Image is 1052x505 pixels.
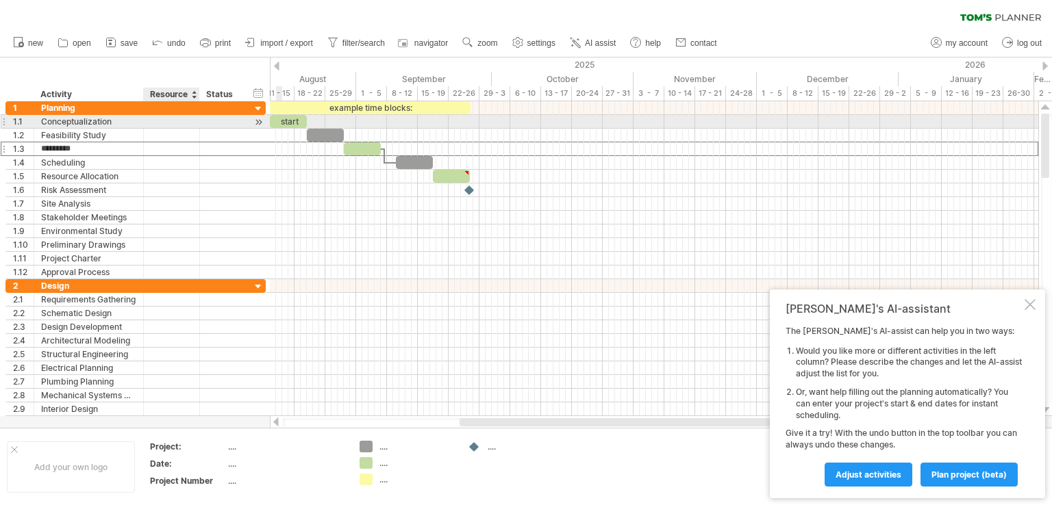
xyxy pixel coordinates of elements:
div: November 2025 [634,72,757,86]
a: zoom [459,34,501,52]
div: Resource [150,88,192,101]
div: 1.10 [13,238,34,251]
span: contact [690,38,717,48]
div: 1.1 [13,115,34,128]
div: 10 - 14 [664,86,695,101]
span: plan project (beta) [931,469,1007,480]
a: open [54,34,95,52]
li: Or, want help filling out the planning automatically? You can enter your project's start & end da... [796,387,1022,421]
a: import / export [242,34,317,52]
div: 2.5 [13,348,34,361]
div: 2.8 [13,389,34,402]
div: Interior Design [41,402,136,415]
div: .... [228,458,343,469]
div: 2.3 [13,320,34,333]
div: 15 - 19 [418,86,449,101]
div: Project Number [150,475,225,487]
span: zoom [477,38,497,48]
div: .... [379,474,454,485]
span: my account [946,38,988,48]
div: .... [488,441,562,452]
div: Design Development [41,320,136,333]
a: filter/search [324,34,389,52]
div: Approval Process [41,266,136,279]
div: 2.1 [13,293,34,306]
div: 2.7 [13,375,34,388]
div: Project: [150,441,225,452]
div: 1 - 5 [757,86,788,101]
div: Stakeholder Meetings [41,211,136,224]
div: 18 - 22 [295,86,325,101]
div: Preliminary Drawings [41,238,136,251]
span: open [73,38,91,48]
div: Site Analysis [41,197,136,210]
div: Risk Assessment [41,183,136,196]
div: Architectural Modeling [41,334,136,347]
div: 1.6 [13,183,34,196]
div: Scheduling [41,156,136,169]
div: 1.7 [13,197,34,210]
div: Feasibility Study [41,129,136,142]
div: 5 - 9 [911,86,942,101]
span: Adjust activities [836,469,901,480]
div: 24-28 [726,86,757,101]
div: .... [228,441,343,452]
div: 6 - 10 [510,86,541,101]
div: 25-29 [325,86,356,101]
div: start [270,115,307,128]
div: 1 - 5 [356,86,387,101]
div: 1.4 [13,156,34,169]
div: 2 [13,279,34,292]
div: 17 - 21 [695,86,726,101]
div: 22-26 [449,86,479,101]
div: Status [206,88,236,101]
div: Environmental Study [41,224,136,237]
div: 15 - 19 [818,86,849,101]
div: 26-30 [1003,86,1034,101]
div: 1.8 [13,211,34,224]
div: 22-26 [849,86,880,101]
span: navigator [414,38,448,48]
a: AI assist [566,34,620,52]
div: January 2026 [899,72,1034,86]
div: 2.9 [13,402,34,415]
div: Design [41,279,136,292]
a: log out [999,34,1046,52]
div: .... [379,441,454,452]
span: print [215,38,231,48]
span: new [28,38,43,48]
span: help [645,38,661,48]
span: import / export [260,38,313,48]
div: Schematic Design [41,307,136,320]
a: print [197,34,235,52]
div: 1 [13,101,34,114]
span: undo [167,38,186,48]
li: Would you like more or different activities in the left column? Please describe the changes and l... [796,346,1022,380]
span: filter/search [342,38,385,48]
a: contact [672,34,721,52]
div: 13 - 17 [541,86,572,101]
div: 8 - 12 [387,86,418,101]
a: help [627,34,665,52]
div: Add your own logo [7,441,135,493]
div: 8 - 12 [788,86,818,101]
div: 1.5 [13,170,34,183]
div: Planning [41,101,136,114]
div: 2.2 [13,307,34,320]
div: The [PERSON_NAME]'s AI-assist can help you in two ways: Give it a try! With the undo button in th... [786,326,1022,486]
div: Resource Allocation [41,170,136,183]
div: 12 - 16 [942,86,973,101]
span: settings [527,38,555,48]
div: August 2025 [227,72,356,86]
div: Mechanical Systems Design [41,389,136,402]
div: [PERSON_NAME]'s AI-assistant [786,302,1022,315]
a: my account [927,34,992,52]
div: 19 - 23 [973,86,1003,101]
div: Structural Engineering [41,348,136,361]
a: Adjust activities [825,463,912,487]
span: log out [1017,38,1042,48]
div: 1.9 [13,224,34,237]
div: 1.11 [13,252,34,265]
div: .... [379,457,454,469]
a: undo [149,34,190,52]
